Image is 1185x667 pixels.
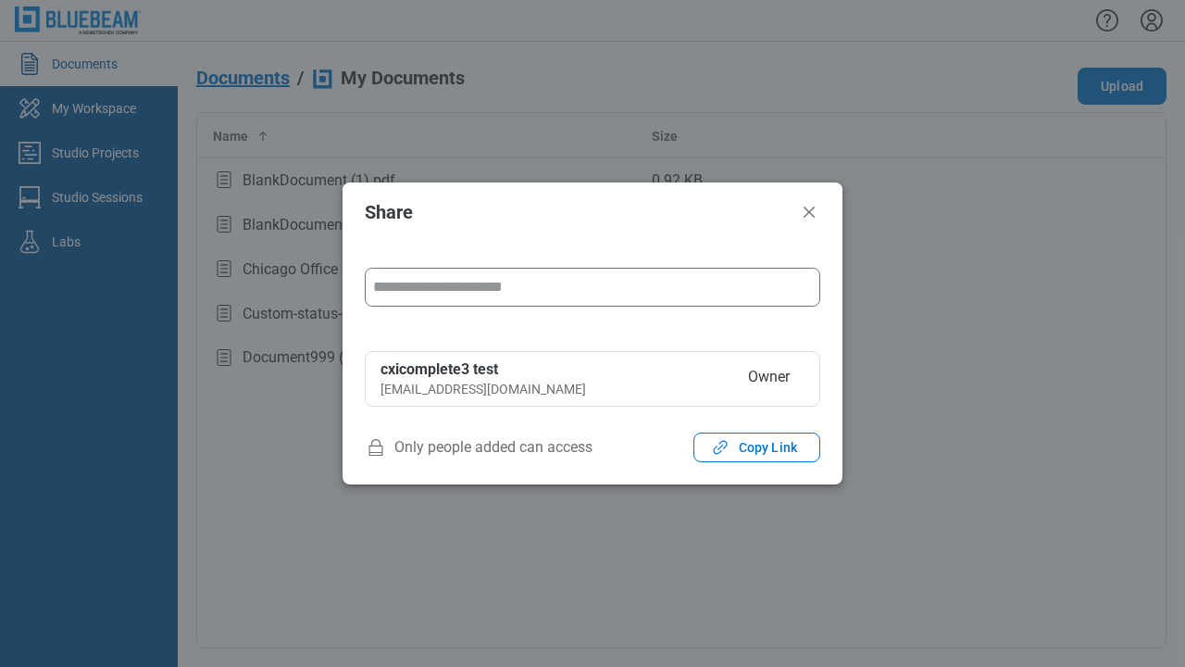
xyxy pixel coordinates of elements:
span: Owner [733,359,805,398]
span: Copy Link [739,438,797,457]
div: [EMAIL_ADDRESS][DOMAIN_NAME] [380,380,726,398]
div: cxicomplete3 test [380,359,726,380]
button: Close [798,201,820,223]
form: form [365,268,820,329]
h2: Share [365,202,791,222]
span: Only people added can access [365,433,592,462]
button: Copy Link [693,433,820,462]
